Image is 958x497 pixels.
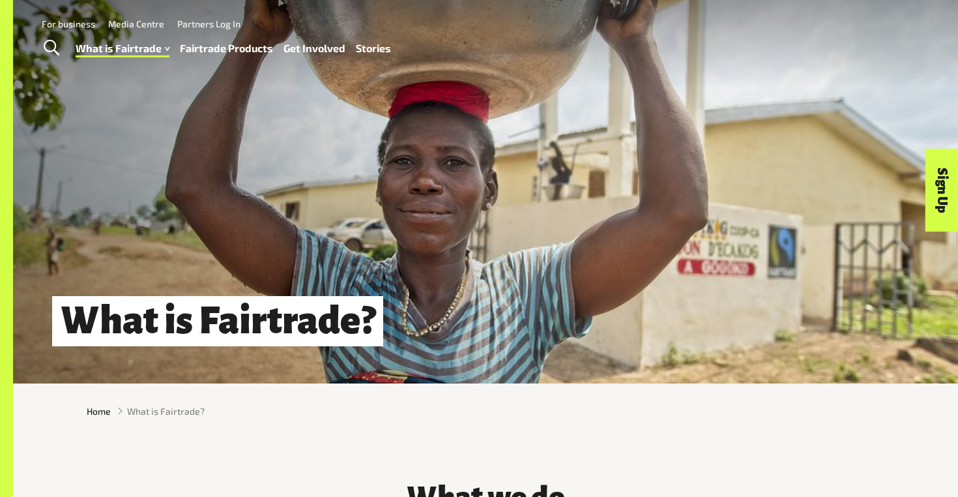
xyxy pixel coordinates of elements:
[35,32,67,65] a: Toggle Search
[127,404,205,418] span: What is Fairtrade?
[76,39,169,58] a: What is Fairtrade
[283,39,345,58] a: Get Involved
[356,39,391,58] a: Stories
[177,18,240,29] a: Partners Log In
[180,39,273,58] a: Fairtrade Products
[87,404,111,418] a: Home
[108,18,164,29] a: Media Centre
[52,296,383,346] h1: What is Fairtrade?
[871,16,922,71] img: Fairtrade Australia New Zealand logo
[42,18,95,29] a: For business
